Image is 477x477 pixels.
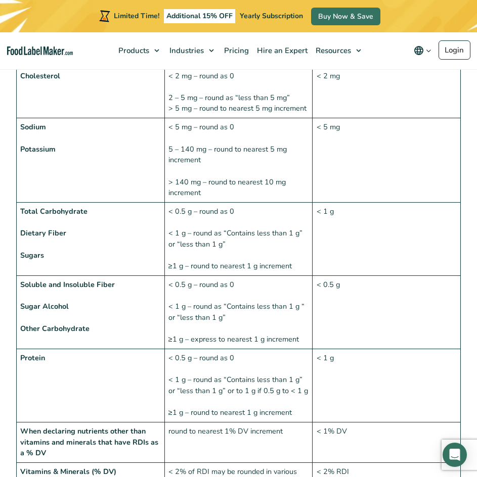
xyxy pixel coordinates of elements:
[240,11,303,21] span: Yearly Subscription
[20,250,44,260] strong: Sugars
[20,323,90,333] strong: Other Carbohydrate
[221,45,250,56] span: Pricing
[443,443,467,467] div: Open Intercom Messenger
[20,122,46,132] strong: Sodium
[439,40,470,60] a: Login
[20,279,115,290] strong: Soluble and Insoluble Fiber
[164,32,219,69] a: Industries
[20,71,60,81] strong: Cholesterol
[20,353,45,363] strong: Protein
[313,45,352,56] span: Resources
[113,32,164,69] a: Products
[20,228,66,238] strong: Dietary Fiber
[313,422,461,463] td: < 1% DV
[313,349,461,422] td: < 1 g
[313,202,461,275] td: < 1 g
[114,11,159,21] span: Limited Time!
[254,45,309,56] span: Hire an Expert
[311,8,380,25] a: Buy Now & Save
[164,202,313,275] td: < 0.5 g – round as 0 < 1 g – round as “Contains less than 1 g” or “less than 1 g” ≥1 g – round to...
[164,275,313,349] td: < 0.5 g – round as 0 < 1 g – round as “Contains less than 1 g “ or “less than 1 g” ≥1 g – express...
[20,144,56,154] strong: Potassium
[164,349,313,422] td: < 0.5 g – round as 0 < 1 g – round as “Contains less than 1 g” or “less than 1 g” or to 1 g if 0....
[313,67,461,118] td: < 2 mg
[164,422,313,463] td: round to nearest 1% DV increment
[164,67,313,118] td: < 2 mg – round as 0 2 – 5 mg – round as “less than 5 mg” > 5 mg – round to nearest 5 mg increment
[311,32,366,69] a: Resources
[219,32,252,69] a: Pricing
[164,118,313,203] td: < 5 mg – round as 0 5 – 140 mg – round to nearest 5 mg increment > 140 mg – round to nearest 10 m...
[164,9,235,23] span: Additional 15% OFF
[313,275,461,349] td: < 0.5 g
[115,45,150,56] span: Products
[313,118,461,203] td: < 5 mg
[166,45,205,56] span: Industries
[20,301,69,311] strong: Sugar Alcohol
[20,426,158,458] strong: When declaring nutrients other than vitamins and minerals that have RDIs as a % DV
[20,466,116,476] strong: Vitamins & Minerals (% DV)
[252,32,311,69] a: Hire an Expert
[20,206,88,216] strong: Total Carbohydrate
